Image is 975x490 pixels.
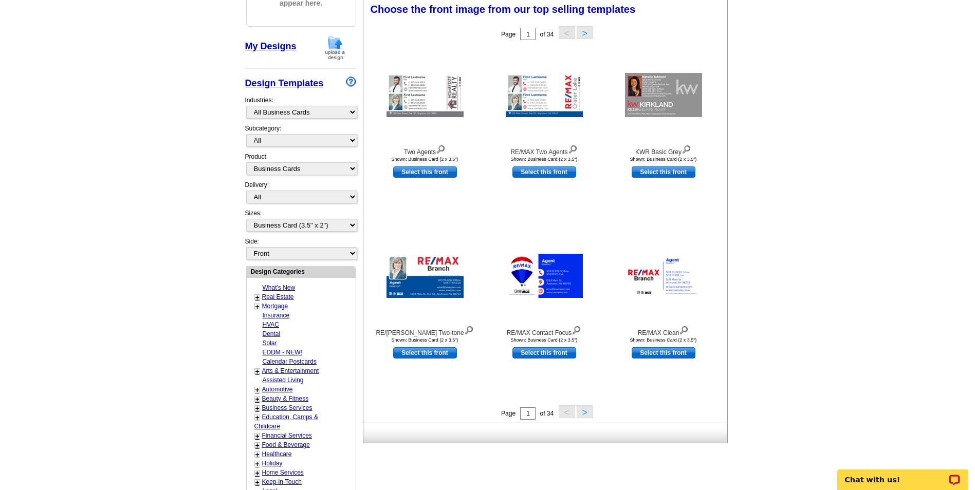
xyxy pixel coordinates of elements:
div: Delivery: [245,180,356,209]
img: Two Agents [387,73,464,117]
a: Calendar Postcards [263,358,317,365]
a: use this design [632,166,695,178]
a: + [255,441,260,449]
a: + [255,469,260,477]
div: RE/MAX Clean [607,324,720,337]
div: KWR Basic Grey [607,143,720,157]
a: + [255,367,260,375]
a: + [255,303,260,311]
a: + [255,293,260,301]
a: use this design [632,347,695,359]
div: Shown: Business Card (2 x 3.5") [488,157,601,162]
a: Home Services [262,469,304,476]
a: Dental [263,330,281,337]
a: + [255,404,260,412]
span: Page [501,410,516,417]
img: view design details [568,143,578,154]
a: My Designs [245,41,297,51]
img: design-wizard-help-icon.png [346,77,356,87]
a: Business Services [262,404,312,411]
a: Food & Beverage [262,441,310,448]
div: Shown: Business Card (2 x 3.5") [607,337,720,343]
span: Page [501,31,516,38]
a: Automotive [262,386,293,393]
a: use this design [393,347,457,359]
a: + [255,432,260,440]
div: Shown: Business Card (2 x 3.5") [607,157,720,162]
a: + [255,413,260,422]
img: KWR Basic Grey [625,73,702,117]
a: Arts & Entertainment [262,367,319,374]
button: > [577,26,593,39]
img: RE/MAX Contact Focus [506,254,583,298]
div: Industries: [245,90,356,124]
button: > [577,405,593,418]
div: Subcategory: [245,124,356,152]
div: Side: [245,237,356,261]
a: Holiday [262,460,283,467]
img: RE/MAX Clean [625,254,702,298]
span: of 34 [540,410,554,417]
a: What's New [263,284,296,291]
a: Beauty & Fitness [262,395,309,402]
span: of 34 [540,31,554,38]
div: Shown: Business Card (2 x 3.5") [488,337,601,343]
img: upload-design [322,34,348,61]
div: Product: [245,152,356,180]
a: Insurance [263,312,290,319]
a: Financial Services [262,432,312,439]
img: RE/MAX Blue Two-tone [387,254,464,298]
a: + [255,386,260,394]
span: Choose the front image from our top selling templates [371,4,636,15]
a: use this design [393,166,457,178]
img: RE/MAX Two Agents [506,73,583,117]
a: + [255,450,260,459]
img: view design details [682,143,691,154]
img: view design details [572,324,581,335]
a: use this design [512,166,576,178]
a: Healthcare [262,450,292,458]
a: Mortgage [262,303,288,310]
a: + [255,395,260,403]
a: HVAC [263,321,279,328]
img: view design details [679,324,689,335]
a: + [255,478,260,486]
a: use this design [512,347,576,359]
button: < [559,26,575,39]
a: Solar [263,340,277,347]
button: < [559,405,575,418]
div: Sizes: [245,209,356,237]
a: Education, Camps & Childcare [254,413,318,430]
div: Shown: Business Card (2 x 3.5") [369,157,482,162]
div: Design Categories [247,267,356,276]
div: Two Agents [369,143,482,157]
a: Design Templates [245,78,324,88]
a: Keep-in-Touch [262,478,302,485]
div: RE/MAX Contact Focus [488,324,601,337]
div: Shown: Business Card (2 x 3.5") [369,337,482,343]
a: + [255,460,260,468]
div: RE/[PERSON_NAME] Two-tone [369,324,482,337]
a: Assisted Living [263,376,304,384]
img: view design details [464,324,474,335]
img: view design details [436,143,446,154]
a: EDDM - NEW! [263,349,302,356]
a: Real Estate [262,293,294,300]
div: RE/MAX Two Agents [488,143,601,157]
iframe: LiveChat chat widget [831,458,975,490]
